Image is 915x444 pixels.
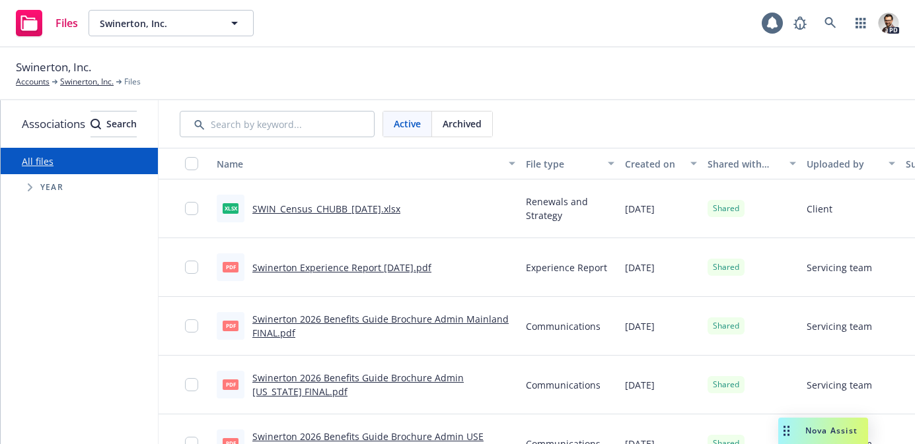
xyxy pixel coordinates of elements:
[223,379,238,389] span: pdf
[252,371,464,398] a: Swinerton 2026 Benefits Guide Brochure Admin [US_STATE] FINAL.pdf
[807,319,872,333] span: Servicing team
[620,148,702,179] button: Created on
[185,157,198,170] input: Select all
[713,261,739,273] span: Shared
[16,59,91,76] span: Swinerton, Inc.
[100,16,214,30] span: Swinerton, Inc.
[526,378,601,392] span: Communications
[91,111,137,137] button: SearchSearch
[252,203,400,215] a: SWIN_Census_CHUBB_[DATE].xlsx
[848,10,874,36] a: Switch app
[185,319,198,333] input: Toggle Row Selected
[22,115,85,133] span: Associations
[713,379,739,391] span: Shared
[124,76,141,88] span: Files
[11,5,83,42] a: Files
[625,378,655,392] span: [DATE]
[807,157,881,171] div: Uploaded by
[713,203,739,214] span: Shared
[878,13,899,34] img: photo
[817,10,844,36] a: Search
[40,183,63,191] span: Year
[787,10,813,36] a: Report a Bug
[91,111,137,137] div: Search
[1,174,158,201] div: Tree Example
[223,203,238,213] span: xlsx
[89,10,254,36] button: Swinerton, Inc.
[801,148,900,179] button: Uploaded by
[252,313,509,339] a: Swinerton 2026 Benefits Guide Brochure Admin Mainland FINAL.pdf
[55,18,78,28] span: Files
[708,157,782,171] div: Shared with client
[526,261,607,274] span: Experience Report
[778,418,795,444] div: Drag to move
[805,425,858,436] span: Nova Assist
[625,319,655,333] span: [DATE]
[778,418,868,444] button: Nova Assist
[443,117,482,131] span: Archived
[185,261,198,274] input: Toggle Row Selected
[180,111,375,137] input: Search by keyword...
[91,119,101,129] svg: Search
[252,261,431,274] a: Swinerton Experience Report [DATE].pdf
[526,157,600,171] div: File type
[185,378,198,391] input: Toggle Row Selected
[211,148,521,179] button: Name
[16,76,50,88] a: Accounts
[807,261,872,274] span: Servicing team
[394,117,421,131] span: Active
[22,155,54,168] a: All files
[713,320,739,332] span: Shared
[702,148,801,179] button: Shared with client
[217,157,501,171] div: Name
[60,76,114,88] a: Swinerton, Inc.
[223,262,238,272] span: pdf
[625,157,682,171] div: Created on
[223,321,238,331] span: pdf
[625,202,655,216] span: [DATE]
[521,148,620,179] button: File type
[526,195,614,222] span: Renewals and Strategy
[185,202,198,215] input: Toggle Row Selected
[526,319,601,333] span: Communications
[807,378,872,392] span: Servicing team
[807,202,832,216] span: Client
[625,261,655,274] span: [DATE]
